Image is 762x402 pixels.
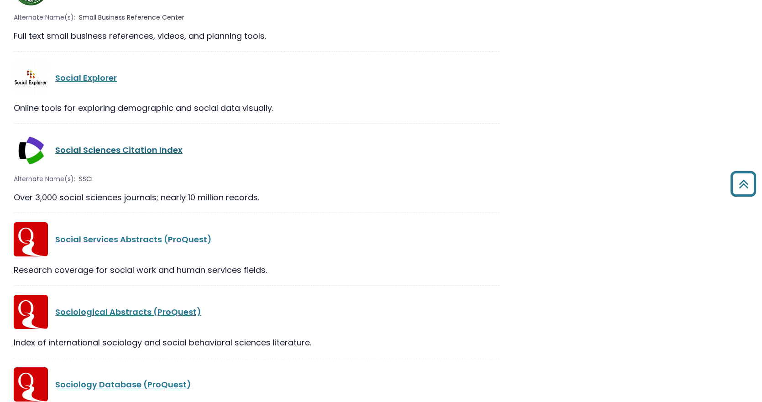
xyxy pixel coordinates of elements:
div: Research coverage for social work and human services fields. [14,264,500,276]
a: Social Services Abstracts (ProQuest) [55,234,212,245]
div: Over 3,000 social sciences journals; nearly 10 million records. [14,191,500,204]
span: Small Business Reference Center [79,13,184,22]
a: Back to Top [727,175,760,192]
span: Alternate Name(s): [14,13,75,22]
a: Social Sciences Citation Index [55,144,183,156]
div: Full text small business references, videos, and planning tools. [14,30,500,42]
span: Alternate Name(s): [14,174,75,184]
div: Online tools for exploring demographic and social data visually. [14,102,500,114]
a: Sociological Abstracts (ProQuest) [55,306,201,318]
a: Social Explorer [55,72,117,84]
a: Sociology Database (ProQuest) [55,379,191,390]
span: SSCI [79,174,93,184]
div: Index of international sociology and social behavioral sciences literature. [14,336,500,349]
